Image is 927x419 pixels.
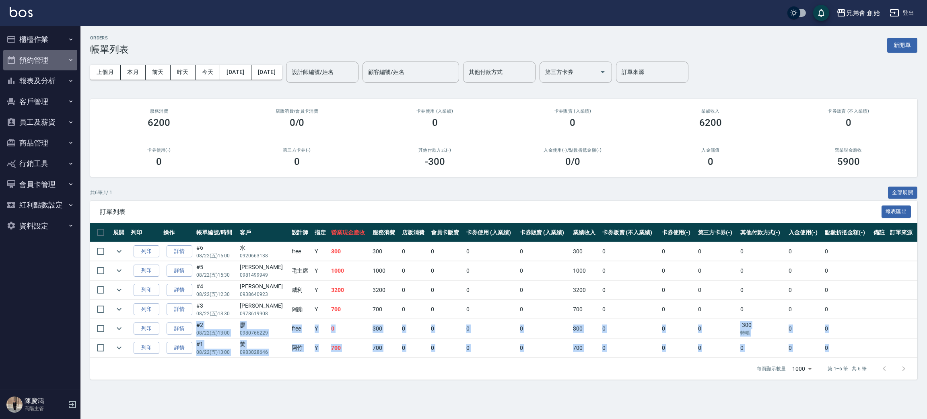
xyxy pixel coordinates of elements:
button: 昨天 [171,65,196,80]
p: 0978619908 [240,310,287,317]
h3: 0 /0 [565,156,580,167]
button: 列印 [134,303,159,316]
a: 詳情 [167,322,192,335]
td: 0 [600,242,660,261]
h2: 卡券販賣 (入業績) [513,109,632,114]
th: 展開 [111,223,129,242]
h3: 5900 [837,156,860,167]
h2: 第三方卡券(-) [238,148,356,153]
td: 0 [464,281,518,300]
button: 兄弟會 創始 [833,5,883,21]
button: 列印 [134,284,159,296]
td: 0 [329,319,371,338]
th: 店販消費 [400,223,429,242]
td: 0 [518,339,571,357]
td: 0 [823,339,871,357]
td: 0 [400,281,429,300]
img: Person [6,396,23,413]
button: 新開單 [887,38,917,53]
h3: 服務消費 [100,109,218,114]
th: 帳單編號/時間 [194,223,238,242]
td: 0 [738,339,787,357]
button: 前天 [146,65,171,80]
button: [DATE] [251,65,282,80]
td: 700 [371,300,400,319]
a: 詳情 [167,284,192,296]
td: 0 [429,242,464,261]
button: 行銷工具 [3,153,77,174]
td: Y [313,339,330,357]
td: 700 [571,339,600,357]
p: 08/22 (五) 13:00 [196,349,236,356]
td: 0 [787,281,823,300]
td: 0 [738,300,787,319]
div: 廖 [240,321,287,329]
h2: 入金儲值 [651,148,770,153]
h2: 卡券販賣 (不入業績) [789,109,908,114]
a: 新開單 [887,41,917,49]
button: [DATE] [220,65,251,80]
div: [PERSON_NAME] [240,263,287,271]
td: Y [313,261,330,280]
h3: 0 [846,117,851,128]
a: 詳情 [167,265,192,277]
p: 0981499949 [240,271,287,279]
th: 列印 [129,223,161,242]
td: 毛主席 [290,261,313,280]
h2: 營業現金應收 [789,148,908,153]
td: 0 [660,319,696,338]
h3: 0 [294,156,300,167]
th: 卡券販賣 (不入業績) [600,223,660,242]
td: 0 [600,319,660,338]
td: 0 [464,339,518,357]
div: 1000 [789,358,815,380]
td: 0 [600,261,660,280]
td: 0 [464,319,518,338]
button: 列印 [134,265,159,277]
td: 0 [660,339,696,357]
img: Logo [10,7,33,17]
td: 0 [600,300,660,319]
p: 高階主管 [25,405,66,412]
button: 紅利點數設定 [3,195,77,216]
th: 客戶 [238,223,289,242]
button: 登出 [886,6,917,21]
td: 1000 [329,261,371,280]
p: 08/22 (五) 13:00 [196,329,236,337]
th: 卡券販賣 (入業績) [518,223,571,242]
td: 0 [696,242,738,261]
td: 0 [823,281,871,300]
td: Y [313,242,330,261]
td: 阿竹 [290,339,313,357]
td: #3 [194,300,238,319]
a: 詳情 [167,342,192,354]
button: 列印 [134,342,159,354]
td: 300 [571,242,600,261]
th: 點數折抵金額(-) [823,223,871,242]
td: 3200 [571,281,600,300]
td: 0 [429,261,464,280]
th: 服務消費 [371,223,400,242]
td: 0 [787,261,823,280]
button: 全部展開 [888,187,918,199]
th: 營業現金應收 [329,223,371,242]
h3: 帳單列表 [90,44,129,55]
td: 0 [518,281,571,300]
td: #6 [194,242,238,261]
td: 0 [738,261,787,280]
p: 08/22 (五) 15:00 [196,252,236,259]
td: 0 [823,319,871,338]
td: 0 [400,319,429,338]
td: 700 [371,339,400,357]
button: 商品管理 [3,133,77,154]
button: 員工及薪資 [3,112,77,133]
td: 0 [787,300,823,319]
td: 0 [660,281,696,300]
button: 今天 [196,65,220,80]
td: 0 [464,300,518,319]
a: 詳情 [167,245,192,258]
td: 0 [429,319,464,338]
td: 0 [518,319,571,338]
div: 兄弟會 創始 [846,8,880,18]
h3: -300 [425,156,445,167]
